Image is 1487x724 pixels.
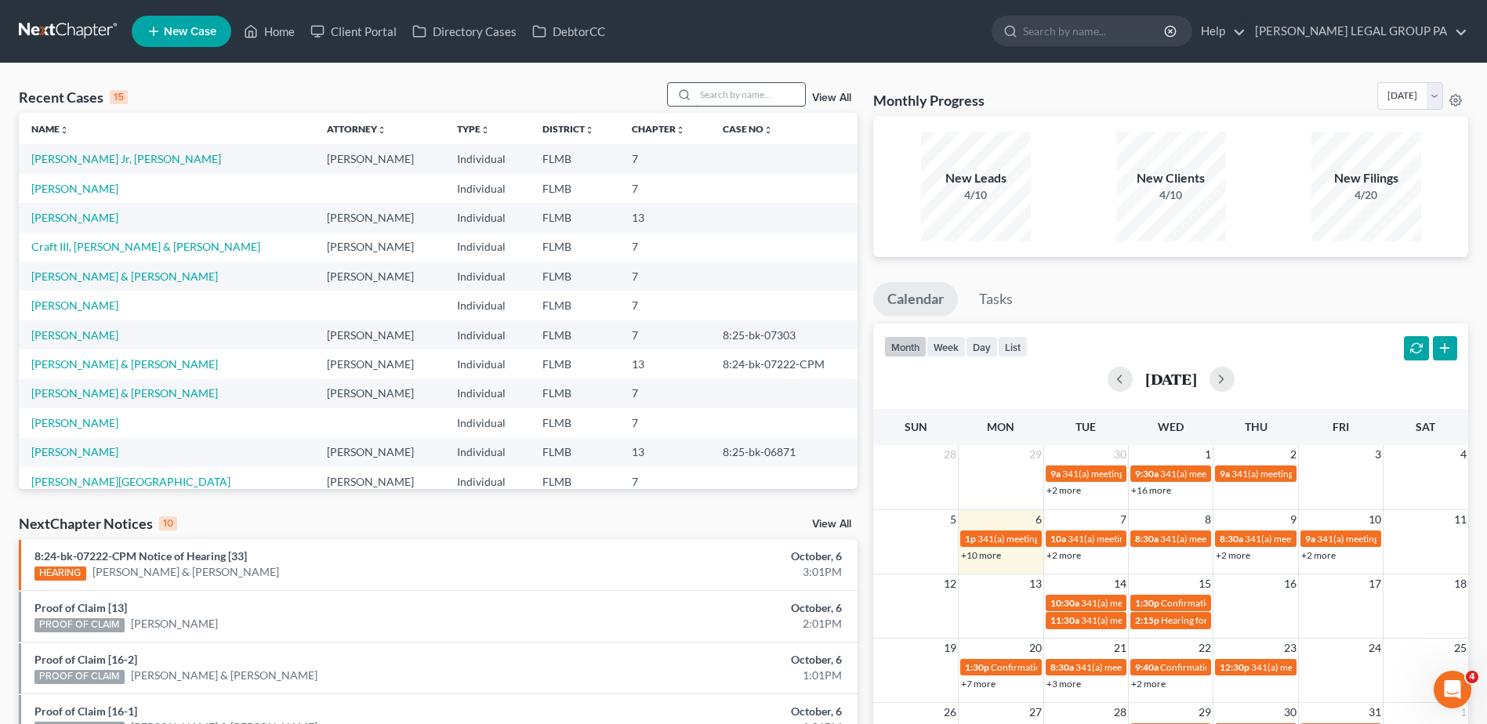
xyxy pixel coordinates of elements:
a: DebtorCC [524,17,613,45]
div: 3:01PM [583,564,842,580]
a: Proof of Claim [13] [34,601,127,614]
span: 5 [948,510,958,529]
span: 9 [1289,510,1298,529]
span: 8:30a [1050,661,1074,673]
a: View All [812,519,851,530]
span: 10 [1367,510,1383,529]
td: Individual [444,438,530,467]
td: FLMB [530,291,619,320]
td: [PERSON_NAME] [314,203,444,232]
span: 29 [1197,703,1213,722]
span: 9a [1050,468,1061,480]
td: [PERSON_NAME] [314,320,444,349]
i: unfold_more [763,125,773,135]
a: +2 more [1046,484,1081,496]
span: 22 [1197,639,1213,657]
div: October, 6 [583,652,842,668]
span: 4 [1466,671,1478,683]
td: 7 [619,174,710,203]
span: 8 [1203,510,1213,529]
span: 6 [1034,510,1043,529]
a: [PERSON_NAME] & [PERSON_NAME] [31,357,218,371]
span: 3 [1373,445,1383,464]
a: [PERSON_NAME] [131,616,218,632]
div: NextChapter Notices [19,514,177,533]
span: 341(a) meeting for [PERSON_NAME] [1068,533,1219,545]
a: Help [1193,17,1246,45]
td: FLMB [530,408,619,437]
td: Individual [444,174,530,203]
td: 13 [619,203,710,232]
span: 15 [1197,574,1213,593]
span: 341(a) meeting for [PERSON_NAME] & [PERSON_NAME] [1081,614,1315,626]
span: Thu [1245,420,1268,433]
span: 341(a) meeting for [PERSON_NAME] [1251,661,1402,673]
div: 4/20 [1311,187,1421,203]
h3: Monthly Progress [873,91,985,110]
i: unfold_more [676,125,685,135]
td: [PERSON_NAME] [314,349,444,378]
span: 30 [1282,703,1298,722]
div: October, 6 [583,600,842,616]
span: 341(a) meeting for [PERSON_NAME] [977,533,1129,545]
span: Sat [1416,420,1435,433]
span: 13 [1028,574,1043,593]
a: View All [812,92,851,103]
span: 23 [1282,639,1298,657]
td: [PERSON_NAME] [314,262,444,291]
td: Individual [444,144,530,173]
td: 8:25-bk-06871 [710,438,858,467]
a: [PERSON_NAME] & [PERSON_NAME] [92,564,279,580]
span: 10a [1050,533,1066,545]
td: Individual [444,379,530,408]
td: 8:24-bk-07222-CPM [710,349,858,378]
h2: [DATE] [1145,371,1197,387]
span: 1p [965,533,976,545]
a: +2 more [1046,549,1081,561]
td: Individual [444,467,530,496]
span: 9a [1305,533,1315,545]
a: +2 more [1131,678,1166,690]
span: 2 [1289,445,1298,464]
a: [PERSON_NAME] [31,299,118,312]
td: 7 [619,467,710,496]
i: unfold_more [60,125,69,135]
span: New Case [164,26,216,38]
a: [PERSON_NAME] [31,445,118,458]
span: 20 [1028,639,1043,657]
a: Craft III, [PERSON_NAME] & [PERSON_NAME] [31,240,260,253]
div: New Filings [1311,169,1421,187]
a: Directory Cases [404,17,524,45]
div: 1:01PM [583,668,842,683]
div: HEARING [34,567,86,581]
span: Sun [905,420,927,433]
div: October, 6 [583,548,842,564]
td: Individual [444,233,530,262]
span: 26 [942,703,958,722]
div: October, 6 [583,704,842,719]
td: [PERSON_NAME] [314,467,444,496]
button: week [927,336,966,357]
td: Individual [444,320,530,349]
a: Chapterunfold_more [632,123,685,135]
button: day [966,336,998,357]
span: 27 [1028,703,1043,722]
a: Client Portal [303,17,404,45]
a: [PERSON_NAME] [31,328,118,342]
a: [PERSON_NAME][GEOGRAPHIC_DATA] [31,475,230,488]
span: Mon [987,420,1014,433]
div: New Clients [1116,169,1226,187]
span: 28 [1112,703,1128,722]
a: [PERSON_NAME] LEGAL GROUP PA [1247,17,1467,45]
td: 7 [619,379,710,408]
button: list [998,336,1028,357]
td: FLMB [530,379,619,408]
input: Search by name... [695,83,805,106]
span: Fri [1333,420,1349,433]
span: 11:30a [1050,614,1079,626]
td: 13 [619,438,710,467]
span: 341(a) meeting for [PERSON_NAME] [1160,468,1311,480]
a: Nameunfold_more [31,123,69,135]
td: FLMB [530,262,619,291]
span: 21 [1112,639,1128,657]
